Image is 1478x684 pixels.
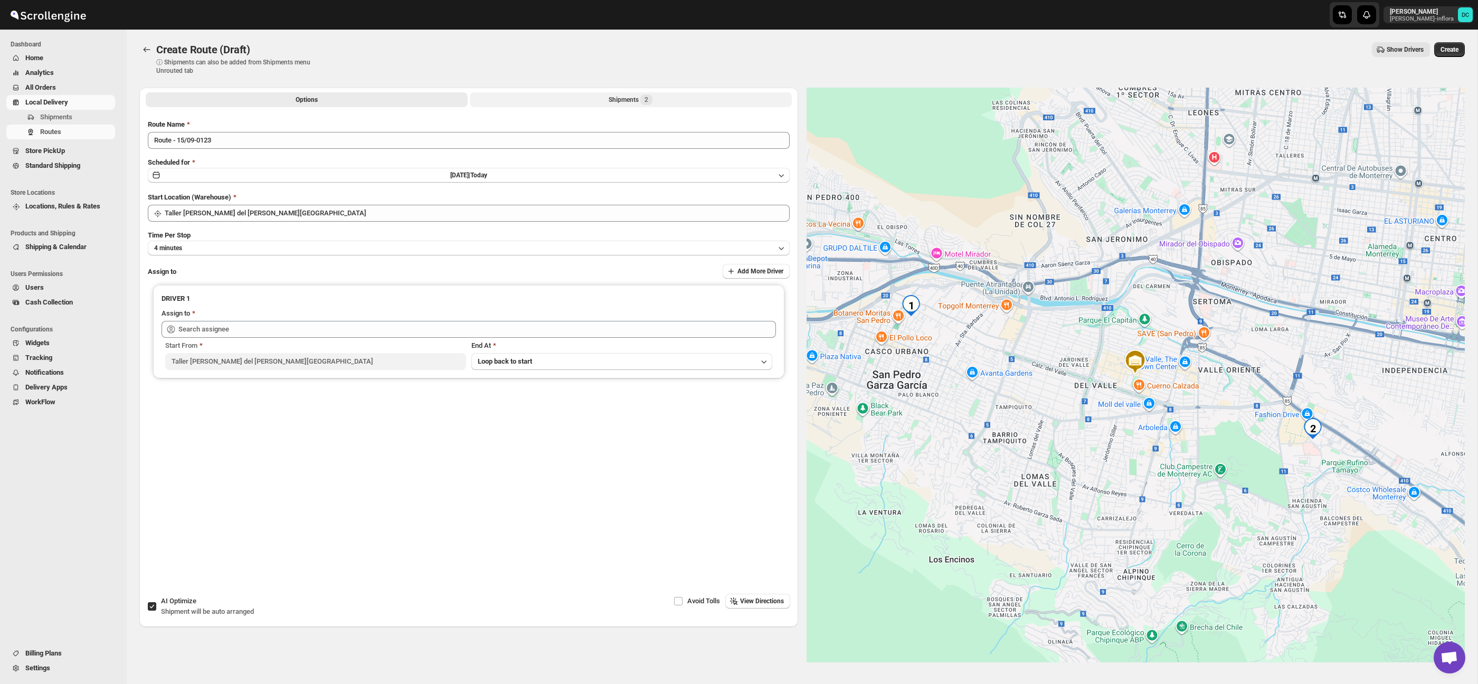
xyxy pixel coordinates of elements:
span: Show Drivers [1387,45,1424,54]
span: Scheduled for [148,158,190,166]
span: Analytics [25,69,54,77]
button: 4 minutes [148,241,790,255]
button: Create [1434,42,1465,57]
button: Analytics [6,65,115,80]
button: View Directions [725,594,790,609]
button: Cash Collection [6,295,115,310]
button: Billing Plans [6,646,115,661]
span: Notifications [25,368,64,376]
span: Shipments [40,113,72,121]
h3: DRIVER 1 [162,293,776,304]
div: Assign to [162,308,190,319]
span: Local Delivery [25,98,68,106]
span: Delivery Apps [25,383,68,391]
span: Tracking [25,354,52,362]
button: Routes [6,125,115,139]
input: Search assignee [178,321,776,338]
span: Dashboard [11,40,119,49]
span: Billing Plans [25,649,62,657]
span: 4 minutes [154,244,182,252]
div: Shipments [609,94,652,105]
span: Start Location (Warehouse) [148,193,231,201]
div: 2 [1302,418,1323,439]
span: Avoid Tolls [687,597,720,605]
span: Today [470,172,487,179]
span: Users [25,283,44,291]
span: Cash Collection [25,298,73,306]
p: [PERSON_NAME] [1390,7,1454,16]
text: DC [1462,12,1469,18]
button: Settings [6,661,115,676]
span: Add More Driver [737,267,783,275]
button: Selected Shipments [470,92,792,107]
button: Add More Driver [723,264,790,279]
span: View Directions [740,597,784,605]
span: DAVID CORONADO [1458,7,1473,22]
span: Routes [40,128,61,136]
span: Route Name [148,120,185,128]
span: Assign to [148,268,176,275]
span: Store Locations [11,188,119,197]
img: ScrollEngine [8,2,88,28]
div: Open chat [1434,642,1465,673]
span: Standard Shipping [25,161,80,169]
span: AI Optimize [161,597,196,605]
button: Shipments [6,110,115,125]
button: Delivery Apps [6,380,115,395]
span: Home [25,54,43,62]
span: Store PickUp [25,147,65,155]
button: Users [6,280,115,295]
span: Start From [165,341,197,349]
button: Locations, Rules & Rates [6,199,115,214]
button: Routes [139,42,154,57]
button: All Route Options [146,92,468,107]
span: Create Route (Draft) [156,43,250,56]
button: Loop back to start [471,353,772,370]
input: Eg: Bengaluru Route [148,132,790,149]
button: Notifications [6,365,115,380]
span: Shipment will be auto arranged [161,607,254,615]
span: Time Per Stop [148,231,191,239]
div: All Route Options [139,111,798,510]
button: Shipping & Calendar [6,240,115,254]
span: 2 [645,96,648,104]
span: Products and Shipping [11,229,119,237]
span: Users Permissions [11,270,119,278]
button: Home [6,51,115,65]
div: 1 [901,295,922,316]
span: Options [296,96,318,104]
button: Tracking [6,350,115,365]
button: User menu [1384,6,1474,23]
button: Show Drivers [1372,42,1430,57]
span: Configurations [11,325,119,334]
span: Locations, Rules & Rates [25,202,100,210]
span: Widgets [25,339,50,347]
p: [PERSON_NAME]-inflora [1390,16,1454,22]
button: [DATE]|Today [148,168,790,183]
div: End At [471,340,772,351]
span: Create [1441,45,1458,54]
span: [DATE] | [450,172,470,179]
button: All Orders [6,80,115,95]
span: WorkFlow [25,398,55,406]
button: WorkFlow [6,395,115,410]
span: Settings [25,664,50,672]
p: ⓘ Shipments can also be added from Shipments menu Unrouted tab [156,58,323,75]
input: Search location [165,205,790,222]
span: Shipping & Calendar [25,243,87,251]
span: Loop back to start [478,357,532,365]
span: All Orders [25,83,56,91]
button: Widgets [6,336,115,350]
